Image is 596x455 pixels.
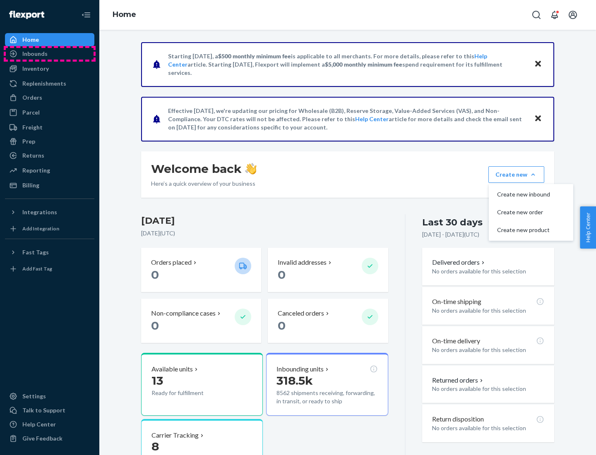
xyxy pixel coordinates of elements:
[276,389,377,405] p: 8562 shipments receiving, forwarding, in transit, or ready to ship
[22,123,43,132] div: Freight
[490,186,572,204] button: Create new inbound
[106,3,143,27] ol: breadcrumbs
[268,299,388,343] button: Canceled orders 0
[22,50,48,58] div: Inbounds
[22,248,49,256] div: Fast Tags
[9,11,44,19] img: Flexport logo
[266,353,388,416] button: Inbounding units318.5k8562 shipments receiving, forwarding, in transit, or ready to ship
[22,208,57,216] div: Integrations
[151,180,257,188] p: Here’s a quick overview of your business
[5,222,94,235] a: Add Integration
[218,53,291,60] span: $500 monthly minimum fee
[151,318,159,333] span: 0
[497,209,550,215] span: Create new order
[5,33,94,46] a: Home
[22,434,62,443] div: Give Feedback
[22,108,40,117] div: Parcel
[22,406,65,414] div: Talk to Support
[432,376,485,385] button: Returned orders
[5,390,94,403] a: Settings
[5,164,94,177] a: Reporting
[580,206,596,249] button: Help Center
[276,374,313,388] span: 318.5k
[5,121,94,134] a: Freight
[151,439,159,453] span: 8
[278,309,324,318] p: Canceled orders
[22,137,35,146] div: Prep
[5,404,94,417] a: Talk to Support
[151,309,216,318] p: Non-compliance cases
[5,149,94,162] a: Returns
[22,166,50,175] div: Reporting
[432,297,481,307] p: On-time shipping
[497,227,550,233] span: Create new product
[22,225,59,232] div: Add Integration
[432,307,544,315] p: No orders available for this selection
[432,346,544,354] p: No orders available for this selection
[5,77,94,90] a: Replenishments
[22,265,52,272] div: Add Fast Tag
[151,364,193,374] p: Available units
[432,258,486,267] button: Delivered orders
[546,7,563,23] button: Open notifications
[141,214,388,227] h3: [DATE]
[22,420,56,429] div: Help Center
[151,374,163,388] span: 13
[141,299,261,343] button: Non-compliance cases 0
[278,268,286,282] span: 0
[432,414,484,424] p: Return disposition
[278,258,327,267] p: Invalid addresses
[5,47,94,60] a: Inbounds
[245,163,257,175] img: hand-wave emoji
[168,52,526,77] p: Starting [DATE], a is applicable to all merchants. For more details, please refer to this article...
[141,229,388,237] p: [DATE] ( UTC )
[5,106,94,119] a: Parcel
[5,206,94,219] button: Integrations
[422,230,479,239] p: [DATE] - [DATE] ( UTC )
[151,268,159,282] span: 0
[276,364,324,374] p: Inbounding units
[533,113,543,125] button: Close
[5,418,94,431] a: Help Center
[141,248,261,292] button: Orders placed 0
[151,161,257,176] h1: Welcome back
[432,336,480,346] p: On-time delivery
[151,389,228,397] p: Ready for fulfillment
[355,115,389,122] a: Help Center
[5,62,94,75] a: Inventory
[5,91,94,104] a: Orders
[22,79,66,88] div: Replenishments
[565,7,581,23] button: Open account menu
[278,318,286,333] span: 0
[528,7,545,23] button: Open Search Box
[22,93,42,102] div: Orders
[22,65,49,73] div: Inventory
[422,216,483,229] div: Last 30 days
[5,179,94,192] a: Billing
[22,151,44,160] div: Returns
[497,192,550,197] span: Create new inbound
[490,221,572,239] button: Create new product
[432,385,544,393] p: No orders available for this selection
[151,258,192,267] p: Orders placed
[5,135,94,148] a: Prep
[78,7,94,23] button: Close Navigation
[22,36,39,44] div: Home
[113,10,136,19] a: Home
[5,246,94,259] button: Fast Tags
[488,166,544,183] button: Create newCreate new inboundCreate new orderCreate new product
[141,353,263,416] button: Available units13Ready for fulfillment
[22,392,46,400] div: Settings
[533,58,543,70] button: Close
[5,432,94,445] button: Give Feedback
[325,61,402,68] span: $5,000 monthly minimum fee
[168,107,526,132] p: Effective [DATE], we're updating our pricing for Wholesale (B2B), Reserve Storage, Value-Added Se...
[22,181,39,189] div: Billing
[432,267,544,275] p: No orders available for this selection
[268,248,388,292] button: Invalid addresses 0
[5,262,94,275] a: Add Fast Tag
[432,424,544,432] p: No orders available for this selection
